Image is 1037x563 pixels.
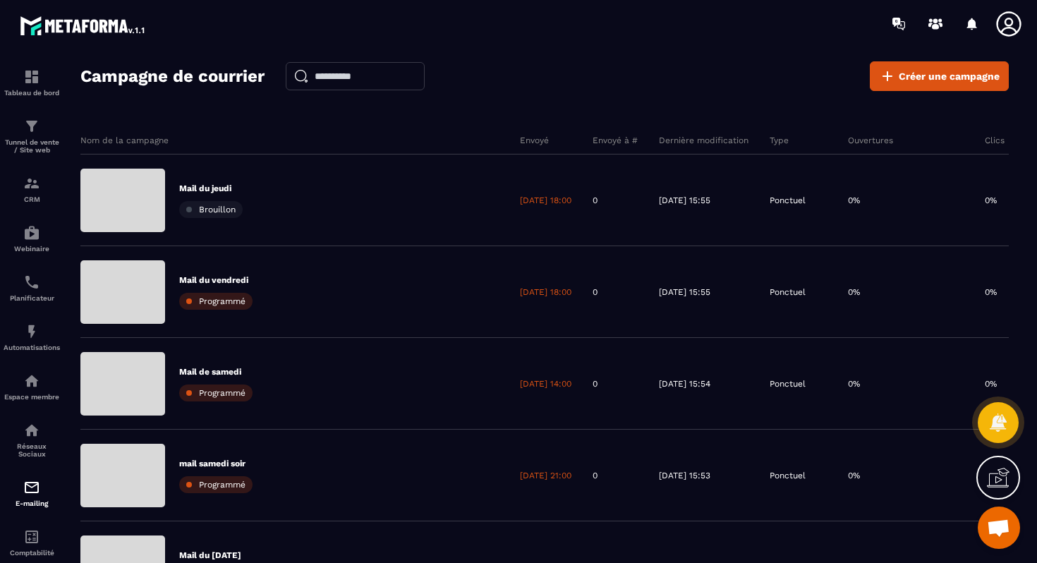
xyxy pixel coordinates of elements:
span: Programmé [199,388,245,398]
p: E-mailing [4,500,60,507]
img: automations [23,224,40,241]
p: Envoyé [520,135,549,146]
p: 0% [848,470,860,481]
p: CRM [4,195,60,203]
span: Programmé [199,296,245,306]
p: Ouvertures [848,135,893,146]
a: social-networksocial-networkRéseaux Sociaux [4,411,60,468]
p: Automatisations [4,344,60,351]
p: 0 [593,378,598,389]
a: formationformationTunnel de vente / Site web [4,107,60,164]
img: accountant [23,528,40,545]
p: Webinaire [4,245,60,253]
p: Tunnel de vente / Site web [4,138,60,154]
span: Brouillon [199,205,236,214]
a: schedulerschedulerPlanificateur [4,263,60,313]
p: Dernière modification [659,135,748,146]
p: [DATE] 15:54 [659,378,710,389]
p: 0 [593,470,598,481]
p: Planificateur [4,294,60,302]
p: [DATE] 15:55 [659,195,710,206]
img: formation [23,68,40,85]
img: formation [23,175,40,192]
p: 0% [848,378,860,389]
p: [DATE] 18:00 [520,286,571,298]
p: Mail de samedi [179,366,253,377]
p: Envoyé à # [593,135,638,146]
span: Programmé [199,480,245,490]
p: [DATE] 14:00 [520,378,571,389]
a: Créer une campagne [870,61,1009,91]
p: mail samedi soir [179,458,253,469]
p: Comptabilité [4,549,60,557]
p: 0 [593,195,598,206]
p: Espace membre [4,393,60,401]
p: Clics [985,135,1005,146]
p: Ponctuel [770,286,806,298]
h2: Campagne de courrier [80,62,265,90]
p: Tableau de bord [4,89,60,97]
p: [DATE] 15:53 [659,470,710,481]
p: Ponctuel [770,470,806,481]
p: [DATE] 21:00 [520,470,571,481]
img: email [23,479,40,496]
img: automations [23,373,40,389]
p: 0% [985,378,997,389]
a: automationsautomationsWebinaire [4,214,60,263]
p: Type [770,135,789,146]
img: scheduler [23,274,40,291]
img: automations [23,323,40,340]
img: formation [23,118,40,135]
a: emailemailE-mailing [4,468,60,518]
p: 0% [985,195,997,206]
p: 0% [985,286,997,298]
a: formationformationTableau de bord [4,58,60,107]
p: 0 [593,286,598,298]
p: Ponctuel [770,195,806,206]
a: automationsautomationsAutomatisations [4,313,60,362]
p: [DATE] 18:00 [520,195,571,206]
p: Mail du vendredi [179,274,253,286]
span: Créer une campagne [899,69,1000,83]
p: Nom de la campagne [80,135,169,146]
a: automationsautomationsEspace membre [4,362,60,411]
p: [DATE] 15:55 [659,286,710,298]
img: logo [20,13,147,38]
p: 0% [848,286,860,298]
a: Ouvrir le chat [978,507,1020,549]
p: Mail du jeudi [179,183,243,194]
p: Mail du [DATE] [179,550,243,561]
img: social-network [23,422,40,439]
p: 0% [848,195,860,206]
p: Ponctuel [770,378,806,389]
p: Réseaux Sociaux [4,442,60,458]
a: formationformationCRM [4,164,60,214]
